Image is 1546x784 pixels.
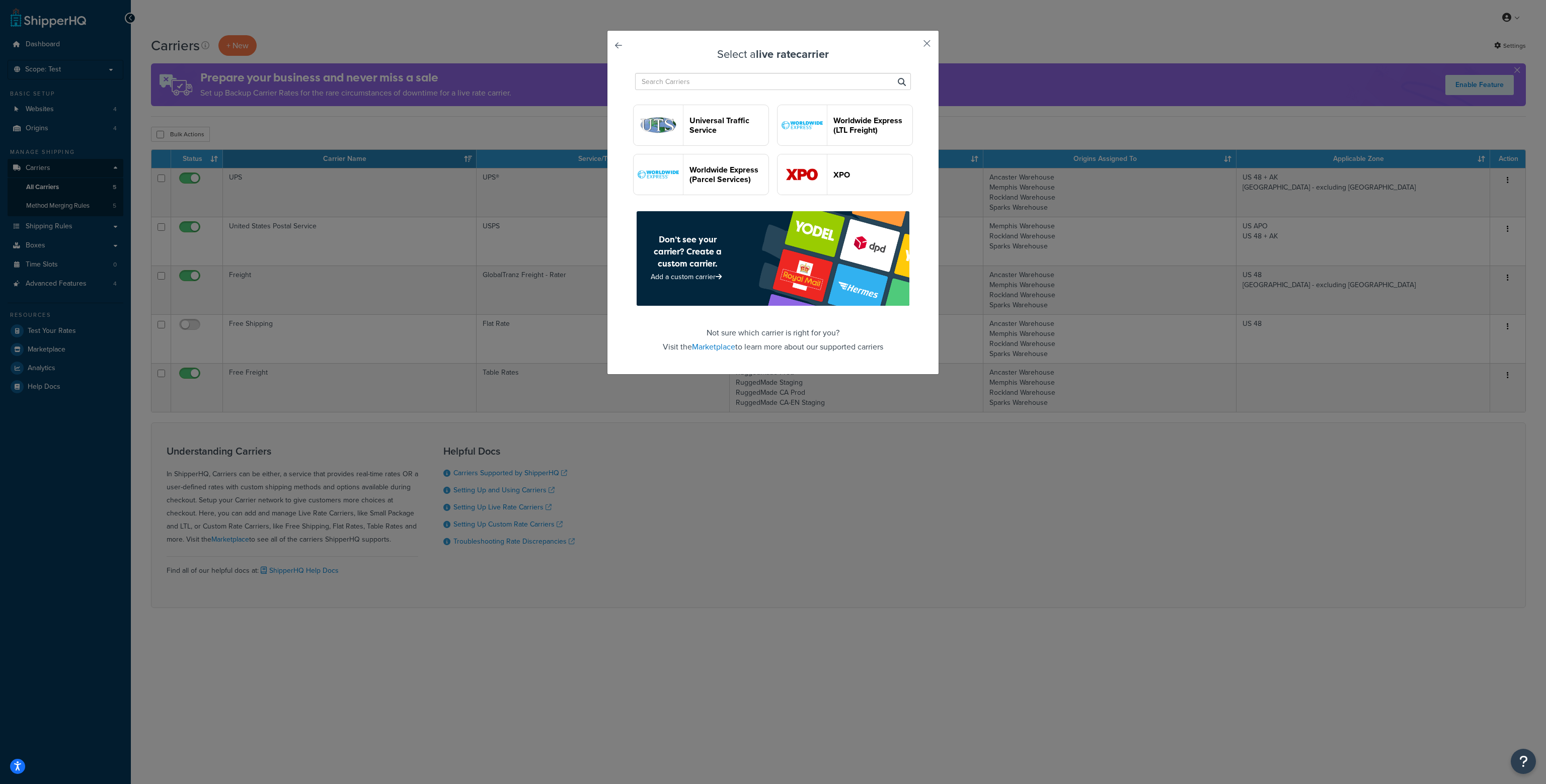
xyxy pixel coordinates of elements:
header: Universal Traffic Service [689,116,768,135]
img: xpoFreight logo [778,154,827,195]
img: worldwideExpressFreight logo [778,105,827,145]
a: Marketplace [692,341,735,353]
button: Open Resource Center [1511,749,1536,774]
strong: live rate carrier [756,46,829,62]
input: Search Carriers [635,73,911,90]
img: utsFreight logo [634,105,683,145]
h3: Select a [633,48,913,60]
button: utsFreight logoUniversal Traffic Service [633,105,769,146]
header: Worldwide Express (LTL Freight) [833,116,912,135]
header: XPO [833,170,912,180]
button: worldwideExpressFreight logoWorldwide Express (LTL Freight) [777,105,913,146]
button: xpoFreight logoXPO [777,154,913,195]
footer: Not sure which carrier is right for you? Visit the to learn more about our supported carriers [633,211,913,354]
h4: Don’t see your carrier? Create a custom carrier. [643,233,732,270]
img: worldwideExpress logo [634,154,683,195]
header: Worldwide Express (Parcel Services) [689,165,768,184]
button: worldwideExpress logoWorldwide Express (Parcel Services) [633,154,769,195]
a: Add a custom carrier [651,272,724,282]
